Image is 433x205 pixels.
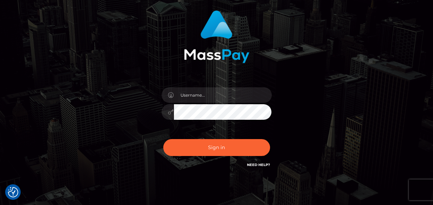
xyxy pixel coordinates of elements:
[163,139,270,156] button: Sign in
[8,187,18,197] img: Revisit consent button
[174,87,272,103] input: Username...
[247,163,270,167] a: Need Help?
[184,10,249,63] img: MassPay Login
[8,187,18,197] button: Consent Preferences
